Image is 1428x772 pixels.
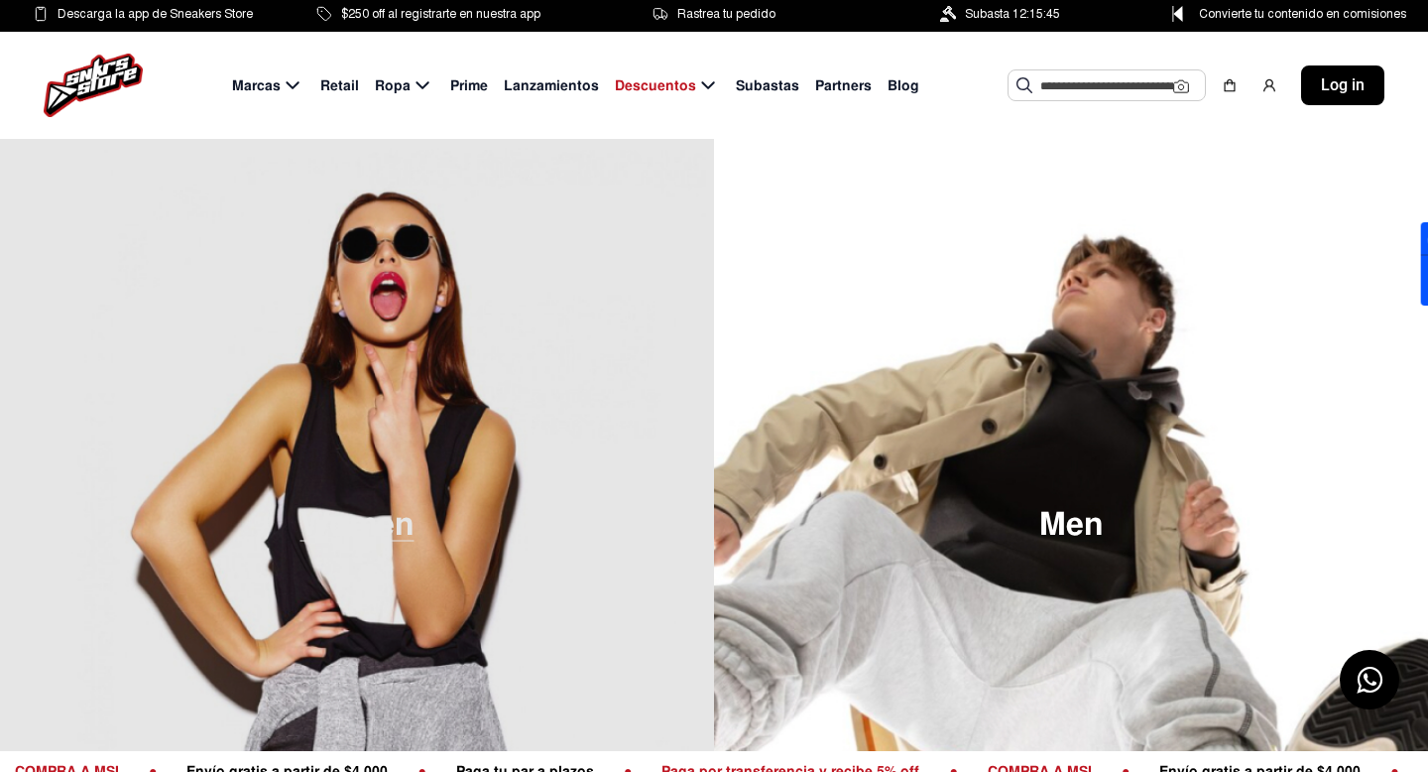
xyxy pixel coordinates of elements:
[677,3,775,25] span: Rastrea tu pedido
[1039,509,1104,541] span: Men
[300,509,415,542] span: Women
[504,75,599,96] span: Lanzamientos
[232,75,281,96] span: Marcas
[1222,77,1238,93] img: shopping
[1173,78,1189,94] img: Cámara
[1165,6,1190,22] img: Control Point Icon
[736,75,799,96] span: Subastas
[44,54,143,117] img: logo
[375,75,411,96] span: Ropa
[815,75,872,96] span: Partners
[1016,77,1032,93] img: Buscar
[450,75,488,96] span: Prime
[1321,73,1365,97] span: Log in
[320,75,359,96] span: Retail
[58,3,253,25] span: Descarga la app de Sneakers Store
[1261,77,1277,93] img: user
[341,3,540,25] span: $250 off al registrarte en nuestra app
[888,75,919,96] span: Blog
[615,75,696,96] span: Descuentos
[1199,3,1406,25] span: Convierte tu contenido en comisiones
[965,3,1060,25] span: Subasta 12:15:45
